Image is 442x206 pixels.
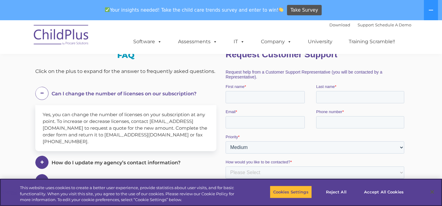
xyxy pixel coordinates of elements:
[52,178,157,184] span: How does the subscription services work?
[20,185,243,203] div: This website uses cookies to create a better user experience, provide statistics about user visit...
[172,36,223,48] a: Assessments
[270,185,312,198] button: Cookies Settings
[302,36,339,48] a: University
[361,185,407,198] button: Accept All Cookies
[52,91,196,97] span: Can I change the number of licenses on our subscription?
[227,36,251,48] a: IT
[329,22,350,27] a: Download
[329,22,411,27] font: |
[358,22,374,27] a: Support
[375,22,411,27] a: Schedule A Demo
[255,36,298,48] a: Company
[35,51,216,59] h3: FAQ
[105,7,110,12] img: ✅
[425,185,439,199] button: Close
[35,105,216,151] div: Yes, you can change the number of licenses on your subscription at any point. To increase or decr...
[35,67,216,76] div: Click on the plus to expand for the answer to frequently asked questions.
[317,185,355,198] button: Reject All
[102,4,286,16] span: Your insights needed! Take the child care trends survey and enter to win!
[279,7,283,12] img: 👏
[52,160,180,166] span: How do I update my agency’s contact information?
[91,40,109,45] span: Last name
[127,36,168,48] a: Software
[91,66,117,70] span: Phone number
[31,21,92,51] img: ChildPlus by Procare Solutions
[343,36,401,48] a: Training Scramble!!
[290,5,318,16] span: Take Survey
[287,5,322,16] a: Take Survey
